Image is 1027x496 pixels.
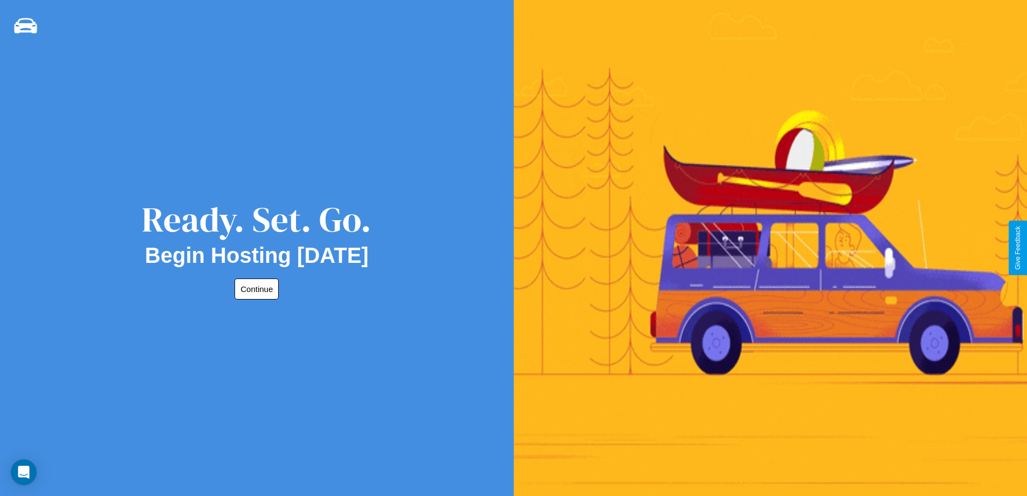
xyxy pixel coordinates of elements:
h2: Begin Hosting [DATE] [145,243,369,268]
div: Give Feedback [1014,226,1022,270]
div: Open Intercom Messenger [11,459,37,485]
div: Ready. Set. Go. [142,195,371,243]
button: Continue [235,278,279,300]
